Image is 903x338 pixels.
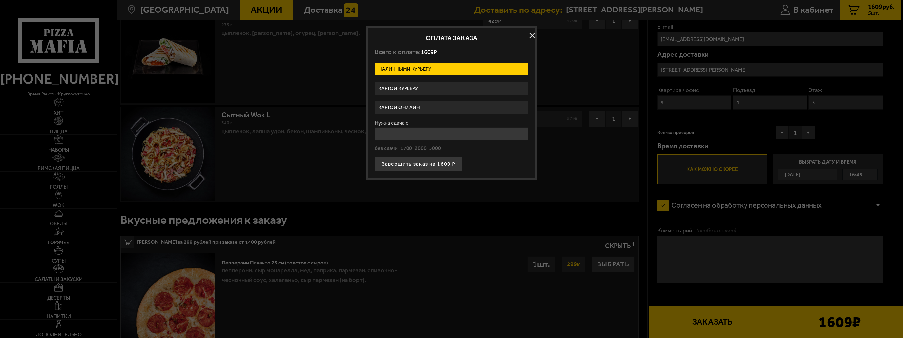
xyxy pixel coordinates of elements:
label: Нужна сдача с: [375,120,528,126]
label: Картой курьеру [375,82,528,95]
button: без сдачи [375,145,398,152]
button: Завершить заказ на 1609 ₽ [375,157,462,171]
button: 5000 [429,145,441,152]
button: 2000 [415,145,427,152]
label: Картой онлайн [375,101,528,114]
button: 1700 [400,145,412,152]
span: 1609 ₽ [421,48,437,56]
p: Всего к оплате: [375,48,528,56]
label: Наличными курьеру [375,63,528,75]
h2: Оплата заказа [375,35,528,41]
